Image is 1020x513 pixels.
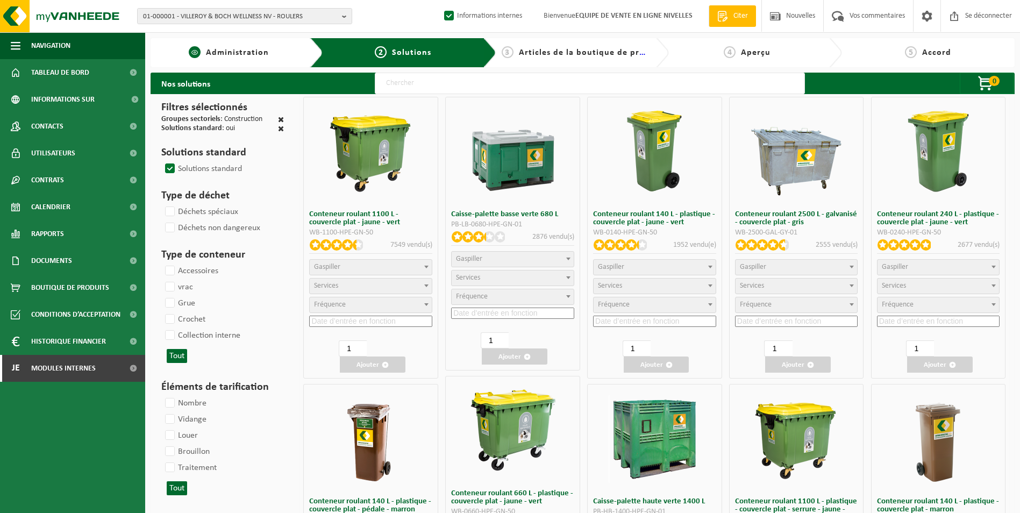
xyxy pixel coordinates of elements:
span: 3 [502,46,513,58]
span: Contrats [31,167,64,194]
span: Accord [922,48,951,57]
font: Ajouter [356,361,379,368]
h3: Type de déchet [161,188,284,204]
img: WB-0140-HPE-BN-01 [893,393,984,484]
img: WB-1100-HPE-GN-50 [325,105,417,197]
label: Vidange [163,411,206,427]
a: 3Articles de la boutique de produits [502,46,647,59]
label: Grue [163,295,195,311]
h3: Solutions standard [161,145,284,161]
div: WB-0240-HPE-GN-50 [877,229,1000,237]
span: Citer [731,11,751,22]
span: Gaspiller [740,263,766,271]
label: Brouillon [163,444,210,460]
span: Services [882,282,906,290]
div: WB-1100-HPE-GN-50 [309,229,432,237]
span: Gaspiller [456,255,482,263]
span: Conditions d’acceptation [31,301,120,328]
p: 1952 vendu(e) [673,239,716,251]
a: 4Aperçu [674,46,820,59]
img: WB-0660-HPE-GN-50 [467,384,559,476]
div: : oui [161,125,235,134]
span: Documents [31,247,72,274]
span: Solutions [392,48,431,57]
font: Ajouter [498,353,521,360]
input: 1 [339,340,367,357]
label: Solutions standard [163,161,242,177]
button: 01-000001 - VILLEROY & BOCH WELLNESS NV - ROULERS [137,8,352,24]
input: Date d’entrée en fonction [451,308,574,319]
span: Groupes sectoriels [161,115,220,123]
label: Traitement [163,460,217,476]
label: Déchets non dangereux [163,220,260,236]
span: Je [11,355,20,382]
button: Ajouter [624,357,689,373]
label: Crochet [163,311,205,327]
div: : Construction [161,116,262,125]
input: Chercher [375,73,805,94]
p: 2555 vendu(s) [816,239,858,251]
label: Nombre [163,395,206,411]
a: 1Administration [156,46,302,59]
div: WB-2500-GAL-GY-01 [735,229,858,237]
span: 4 [724,46,736,58]
span: Tableau de bord [31,59,89,86]
font: Bienvenue [544,12,693,20]
label: Déchets spéciaux [163,204,238,220]
label: Informations internes [442,8,522,24]
input: 1 [623,340,651,357]
span: 5 [905,46,917,58]
h3: Caisse-palette haute verte 1400 L [593,497,716,505]
button: Tout [167,481,187,495]
input: Date d’entrée en fonction [309,316,432,327]
h3: Caisse-palette basse verte 680 L [451,210,574,218]
label: vrac [163,279,193,295]
h3: Conteneur roulant 2500 L - galvanisé - couvercle plat - gris [735,210,858,226]
input: Date d’entrée en fonction [735,316,858,327]
input: 1 [764,340,792,357]
img: WB-2500-GAL-GY-01 [751,105,842,197]
h3: Conteneur roulant 140 L - plastique - couvercle plat - jaune - vert [593,210,716,226]
span: Fréquence [882,301,914,309]
img: WB-0140-HPE-GN-50 [609,105,700,197]
span: Utilisateurs [31,140,75,167]
span: 01-000001 - VILLEROY & BOCH WELLNESS NV - ROULERS [143,9,338,25]
label: Collection interne [163,327,240,344]
span: 2 [375,46,387,58]
span: Fréquence [456,293,488,301]
span: Solutions standard [161,124,222,132]
button: Ajouter [482,348,547,365]
button: 0 [960,73,1014,94]
span: Fréquence [314,301,346,309]
font: Ajouter [924,361,946,368]
span: Gaspiller [314,263,340,271]
a: 2Solutions [331,46,474,59]
h3: Filtres sélectionnés [161,99,284,116]
img: WB-0240-HPE-GN-50 [893,105,984,197]
a: Citer [709,5,756,27]
img: PB-HB-1400-HPE-GN-01 [609,393,700,484]
img: WB-0140-HPE-BN-06 [325,393,417,484]
span: Navigation [31,32,70,59]
p: 2677 vendu(s) [958,239,1000,251]
label: Louer [163,427,198,444]
span: Aperçu [741,48,771,57]
span: Informations sur l’entreprise [31,86,124,113]
input: 1 [481,332,509,348]
span: Services [314,282,338,290]
button: Ajouter [765,357,831,373]
span: Contacts [31,113,63,140]
span: Fréquence [598,301,630,309]
input: Date d’entrée en fonction [877,316,1000,327]
span: 1 [189,46,201,58]
span: Gaspiller [882,263,908,271]
h2: Nos solutions [151,73,221,94]
img: WB-1100-HPE-GN-51 [751,393,842,484]
button: Ajouter [340,357,405,373]
span: Articles de la boutique de produits [519,48,666,57]
button: Ajouter [907,357,973,373]
span: Fréquence [740,301,772,309]
font: Ajouter [782,361,804,368]
span: Calendrier [31,194,70,220]
div: WB-0140-HPE-GN-50 [593,229,716,237]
